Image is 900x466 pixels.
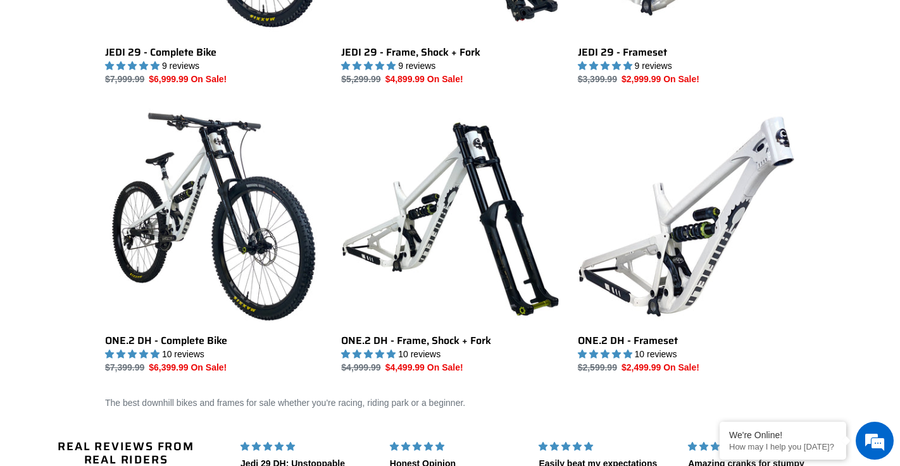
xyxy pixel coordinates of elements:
[729,442,837,451] p: How may I help you today?
[390,440,524,453] div: 5 stars
[70,396,830,410] div: The best downhill bikes and frames for sale whether you're racing, riding park or a beginner.
[241,440,375,453] div: 5 stars
[688,440,822,453] div: 5 stars
[729,430,837,440] div: We're Online!
[539,440,673,453] div: 5 stars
